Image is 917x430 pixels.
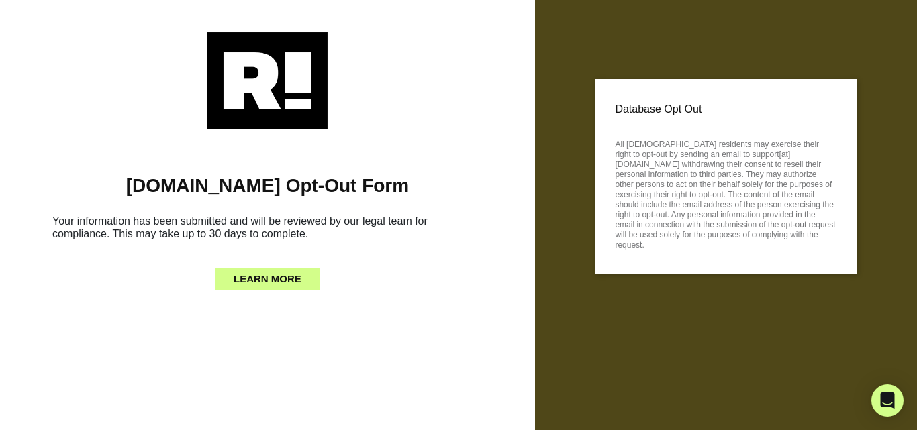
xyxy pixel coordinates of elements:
[215,270,320,280] a: LEARN MORE
[871,384,904,417] div: Open Intercom Messenger
[615,99,836,119] p: Database Opt Out
[207,32,328,129] img: Retention.com
[615,136,836,250] p: All [DEMOGRAPHIC_DATA] residents may exercise their right to opt-out by sending an email to suppo...
[20,174,515,197] h1: [DOMAIN_NAME] Opt-Out Form
[215,268,320,290] button: LEARN MORE
[20,209,515,251] h6: Your information has been submitted and will be reviewed by our legal team for compliance. This m...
